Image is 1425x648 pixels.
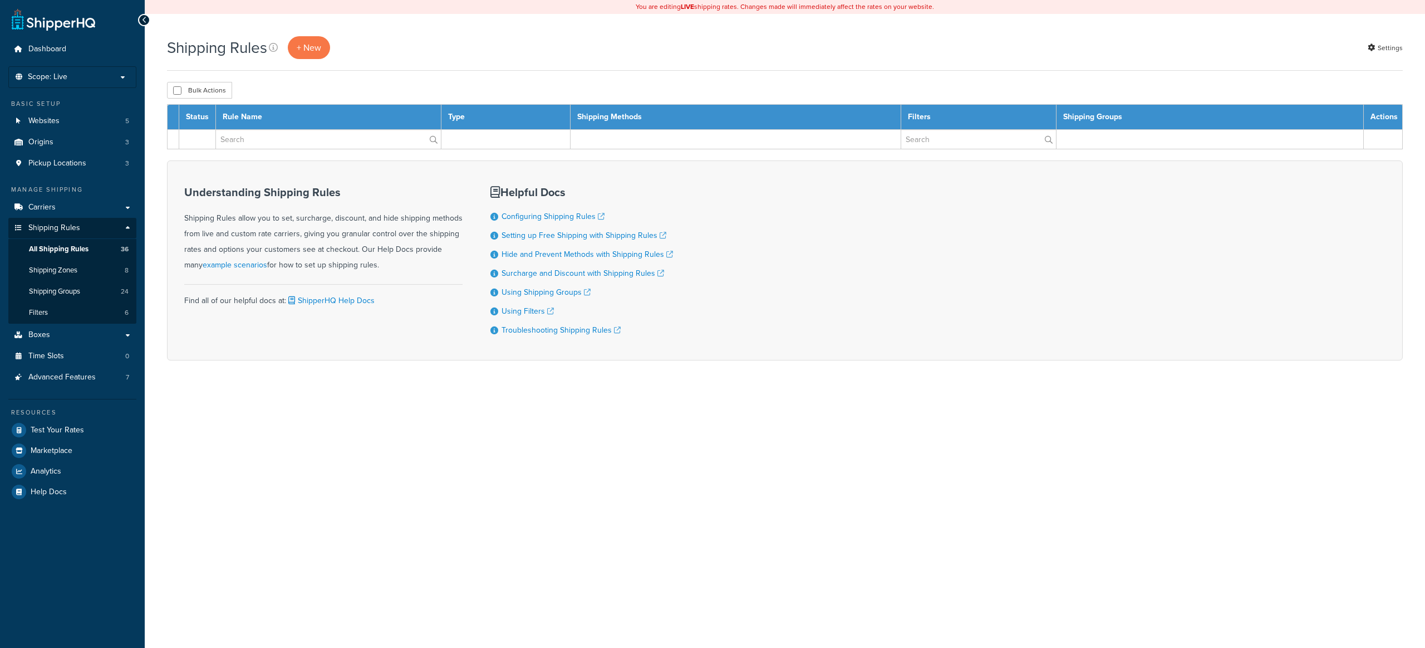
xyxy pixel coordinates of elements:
li: Origins [8,132,136,153]
a: Using Filters [502,305,554,317]
div: Find all of our helpful docs at: [184,284,463,309]
span: Carriers [28,203,56,212]
a: Marketplace [8,441,136,461]
span: Scope: Live [28,72,67,82]
th: Rule Name [216,105,441,130]
th: Shipping Methods [570,105,901,130]
a: Advanced Features 7 [8,367,136,388]
a: + New [288,36,330,59]
button: Bulk Actions [167,82,232,99]
span: 0 [125,352,129,361]
li: Advanced Features [8,367,136,388]
span: Dashboard [28,45,66,54]
div: Manage Shipping [8,185,136,194]
span: Time Slots [28,352,64,361]
a: Shipping Groups 24 [8,281,136,302]
li: Time Slots [8,346,136,367]
a: Settings [1368,40,1403,56]
li: Pickup Locations [8,153,136,174]
a: Boxes [8,325,136,345]
span: Shipping Rules [28,223,80,233]
a: Analytics [8,461,136,481]
a: Setting up Free Shipping with Shipping Rules [502,230,666,241]
span: 24 [121,287,129,296]
a: Configuring Shipping Rules [502,211,605,222]
a: Hide and Prevent Methods with Shipping Rules [502,249,673,260]
th: Shipping Groups [1056,105,1363,130]
span: Test Your Rates [31,426,84,435]
a: All Shipping Rules 36 [8,239,136,260]
span: 8 [125,266,129,275]
li: Shipping Groups [8,281,136,302]
a: Test Your Rates [8,420,136,440]
a: ShipperHQ Help Docs [286,295,375,306]
th: Type [441,105,570,130]
a: Using Shipping Groups [502,286,591,298]
span: 6 [125,308,129,318]
a: Shipping Zones 8 [8,260,136,281]
span: 7 [126,373,129,382]
span: Pickup Locations [28,159,86,168]
li: Websites [8,111,136,131]
span: Shipping Zones [29,266,77,275]
span: 3 [125,159,129,168]
li: Shipping Rules [8,218,136,324]
a: Carriers [8,197,136,218]
a: Pickup Locations 3 [8,153,136,174]
div: Basic Setup [8,99,136,109]
h3: Understanding Shipping Rules [184,186,463,198]
a: example scenarios [203,259,267,271]
span: All Shipping Rules [29,245,89,254]
th: Status [179,105,216,130]
li: Shipping Zones [8,260,136,281]
h1: Shipping Rules [167,37,267,59]
a: Filters 6 [8,303,136,323]
a: Dashboard [8,39,136,60]
li: All Shipping Rules [8,239,136,260]
span: Analytics [31,467,61,476]
span: 3 [125,138,129,147]
span: + New [297,41,321,54]
a: Surcharge and Discount with Shipping Rules [502,267,664,279]
a: Time Slots 0 [8,346,136,367]
span: Boxes [28,330,50,340]
div: Shipping Rules allow you to set, surcharge, discount, and hide shipping methods from live and cus... [184,186,463,273]
input: Search [216,130,441,149]
a: Websites 5 [8,111,136,131]
a: Origins 3 [8,132,136,153]
div: Resources [8,408,136,417]
a: Troubleshooting Shipping Rules [502,324,621,336]
li: Filters [8,303,136,323]
span: Shipping Groups [29,287,80,296]
span: Help Docs [31,488,67,497]
span: Origins [28,138,53,147]
input: Search [901,130,1055,149]
a: ShipperHQ Home [12,8,95,31]
span: Filters [29,308,48,318]
a: Shipping Rules [8,218,136,238]
h3: Helpful Docs [490,186,673,198]
th: Filters [901,105,1056,130]
span: Marketplace [31,446,72,456]
b: LIVE [681,2,694,12]
span: 5 [125,116,129,126]
th: Actions [1364,105,1403,130]
span: Advanced Features [28,373,96,382]
span: Websites [28,116,60,126]
a: Help Docs [8,482,136,502]
span: 36 [121,245,129,254]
